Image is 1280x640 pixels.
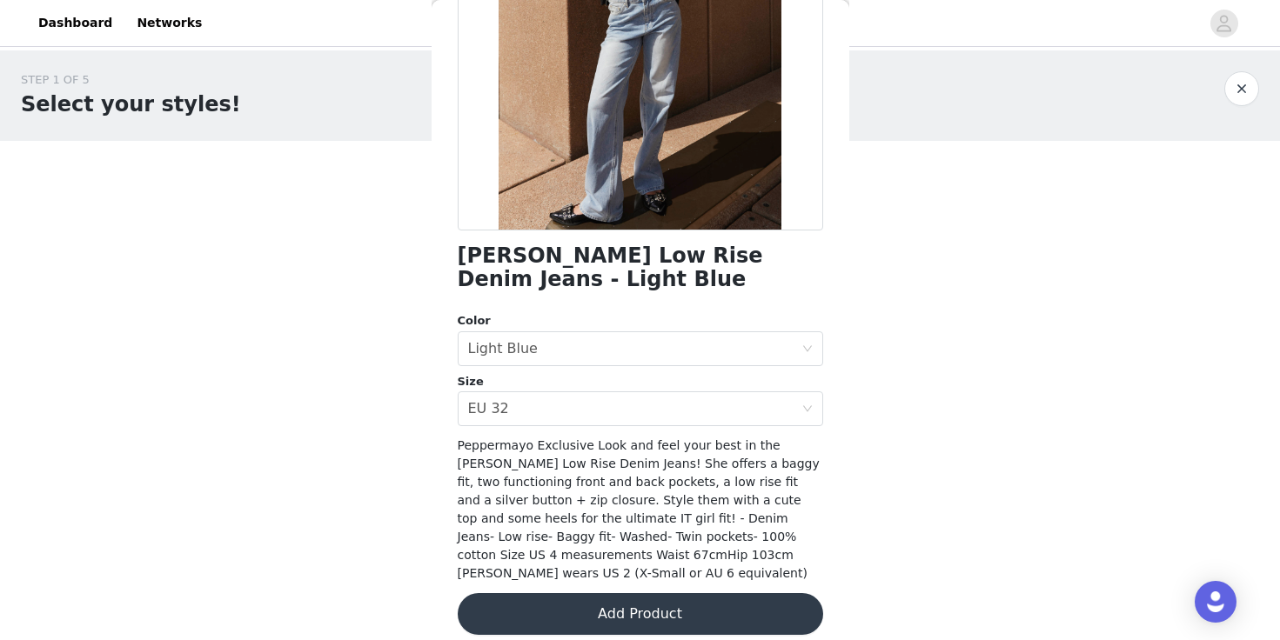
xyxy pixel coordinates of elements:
a: Networks [126,3,212,43]
div: Color [458,312,823,330]
div: EU 32 [468,392,509,425]
h1: [PERSON_NAME] Low Rise Denim Jeans - Light Blue [458,244,823,291]
div: Open Intercom Messenger [1195,581,1236,623]
div: Light Blue [468,332,538,365]
h1: Select your styles! [21,89,241,120]
div: Size [458,373,823,390]
div: STEP 1 OF 5 [21,71,241,89]
a: Dashboard [28,3,123,43]
span: Peppermayo Exclusive Look and feel your best in the [PERSON_NAME] Low Rise Denim Jeans! She offer... [458,438,820,580]
div: avatar [1216,10,1232,37]
button: Add Product [458,593,823,635]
